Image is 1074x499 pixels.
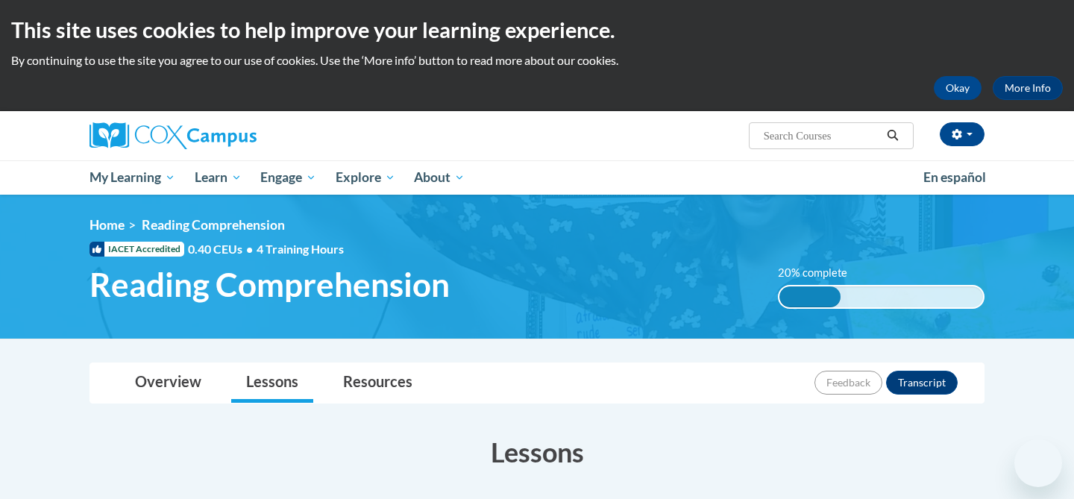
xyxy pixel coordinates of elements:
[195,169,242,186] span: Learn
[336,169,395,186] span: Explore
[89,433,984,471] h3: Lessons
[89,122,373,149] a: Cox Campus
[11,15,1063,45] h2: This site uses cookies to help improve your learning experience.
[328,363,427,403] a: Resources
[120,363,216,403] a: Overview
[80,160,185,195] a: My Learning
[326,160,405,195] a: Explore
[762,127,882,145] input: Search Courses
[882,127,904,145] button: Search
[188,241,257,257] span: 0.40 CEUs
[251,160,326,195] a: Engage
[814,371,882,395] button: Feedback
[89,265,450,304] span: Reading Comprehension
[231,363,313,403] a: Lessons
[779,286,841,307] div: 30%
[993,76,1063,100] a: More Info
[923,169,986,185] span: En español
[940,122,984,146] button: Account Settings
[414,169,465,186] span: About
[886,371,958,395] button: Transcript
[934,76,982,100] button: Okay
[11,52,1063,69] p: By continuing to use the site you agree to our use of cookies. Use the ‘More info’ button to read...
[89,122,257,149] img: Cox Campus
[185,160,251,195] a: Learn
[89,217,125,233] a: Home
[89,169,175,186] span: My Learning
[1014,439,1062,487] iframe: Button to launch messaging window
[257,242,344,256] span: 4 Training Hours
[89,242,184,257] span: IACET Accredited
[778,265,864,281] label: 20% complete
[260,169,316,186] span: Engage
[914,162,996,193] a: En español
[142,217,285,233] span: Reading Comprehension
[405,160,475,195] a: About
[67,160,1007,195] div: Main menu
[246,242,253,256] span: •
